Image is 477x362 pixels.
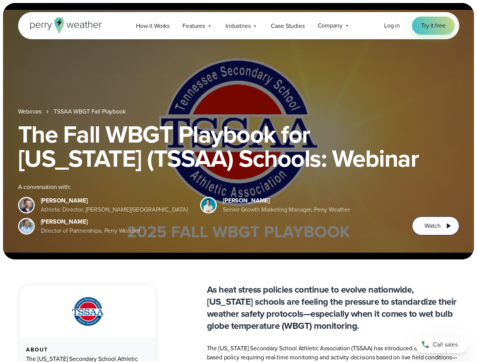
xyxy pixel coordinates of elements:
[415,336,468,353] a: Call sales
[318,21,343,30] span: Company
[54,107,125,116] a: TSSAA WBGT Fall Playbook
[225,21,250,31] span: Industries
[223,196,350,205] div: [PERSON_NAME]
[62,295,113,329] img: TSSAA-Tennessee-Secondary-School-Athletic-Association.svg
[264,18,311,34] a: Case Studies
[136,21,170,31] span: How it Works
[421,21,445,30] span: Try it free
[26,347,149,353] div: About
[412,17,454,35] a: Try it free
[19,219,34,233] img: Jeff Wood
[207,284,459,332] p: As heat stress policies continue to evolve nationwide, [US_STATE] schools are feeling the pressur...
[18,107,42,116] a: Webinars
[18,183,400,192] div: A conversation with:
[223,205,350,214] div: Senior Growth Marketing Manager, Perry Weather
[41,226,140,235] div: Director of Partnerships, Perry Weather
[41,217,140,226] div: [PERSON_NAME]
[130,18,176,34] a: How it Works
[271,21,304,31] span: Case Studies
[18,107,459,116] nav: Breadcrumb
[433,340,458,349] span: Call sales
[41,196,188,205] div: [PERSON_NAME]
[384,21,400,30] a: Log in
[18,122,459,170] h1: The Fall WBGT Playbook for [US_STATE] (TSSAA) Schools: Webinar
[425,221,440,230] span: Watch
[182,21,205,31] span: Features
[412,216,459,235] button: Watch
[41,205,188,214] div: Athletic Director, [PERSON_NAME][GEOGRAPHIC_DATA]
[19,198,34,212] img: Brian Wyatt
[201,198,216,212] img: Spencer Patton, Perry Weather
